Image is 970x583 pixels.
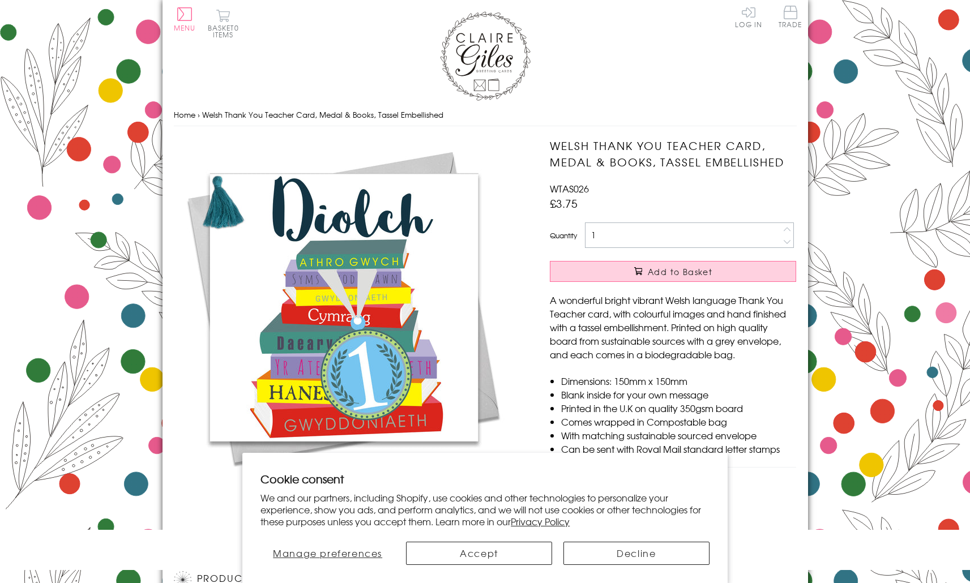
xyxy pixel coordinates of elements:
[561,374,796,388] li: Dimensions: 150mm x 150mm
[550,195,578,211] span: £3.75
[550,138,796,170] h1: Welsh Thank You Teacher Card, Medal & Books, Tassel Embellished
[174,7,196,31] button: Menu
[550,261,796,282] button: Add to Basket
[561,388,796,401] li: Blank inside for your own message
[550,293,796,361] p: A wonderful bright vibrant Welsh language Thank You Teacher card, with colourful images and hand ...
[174,104,797,127] nav: breadcrumbs
[174,23,196,33] span: Menu
[561,415,796,428] li: Comes wrapped in Compostable bag
[174,109,195,120] a: Home
[563,542,710,565] button: Decline
[174,138,514,477] img: Welsh Thank You Teacher Card, Medal & Books, Tassel Embellished
[260,471,710,487] h2: Cookie consent
[260,492,710,527] p: We and our partners, including Shopify, use cookies and other technologies to personalize your ex...
[208,9,239,38] button: Basket0 items
[511,515,570,528] a: Privacy Policy
[735,6,762,28] a: Log In
[440,11,531,101] img: Claire Giles Greetings Cards
[648,266,712,277] span: Add to Basket
[550,182,589,195] span: WTAS026
[198,109,200,120] span: ›
[213,23,239,40] span: 0 items
[561,401,796,415] li: Printed in the U.K on quality 350gsm board
[779,6,802,30] a: Trade
[260,542,395,565] button: Manage preferences
[406,542,552,565] button: Accept
[202,109,443,120] span: Welsh Thank You Teacher Card, Medal & Books, Tassel Embellished
[273,546,382,560] span: Manage preferences
[561,428,796,442] li: With matching sustainable sourced envelope
[779,6,802,28] span: Trade
[550,230,577,241] label: Quantity
[561,442,796,456] li: Can be sent with Royal Mail standard letter stamps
